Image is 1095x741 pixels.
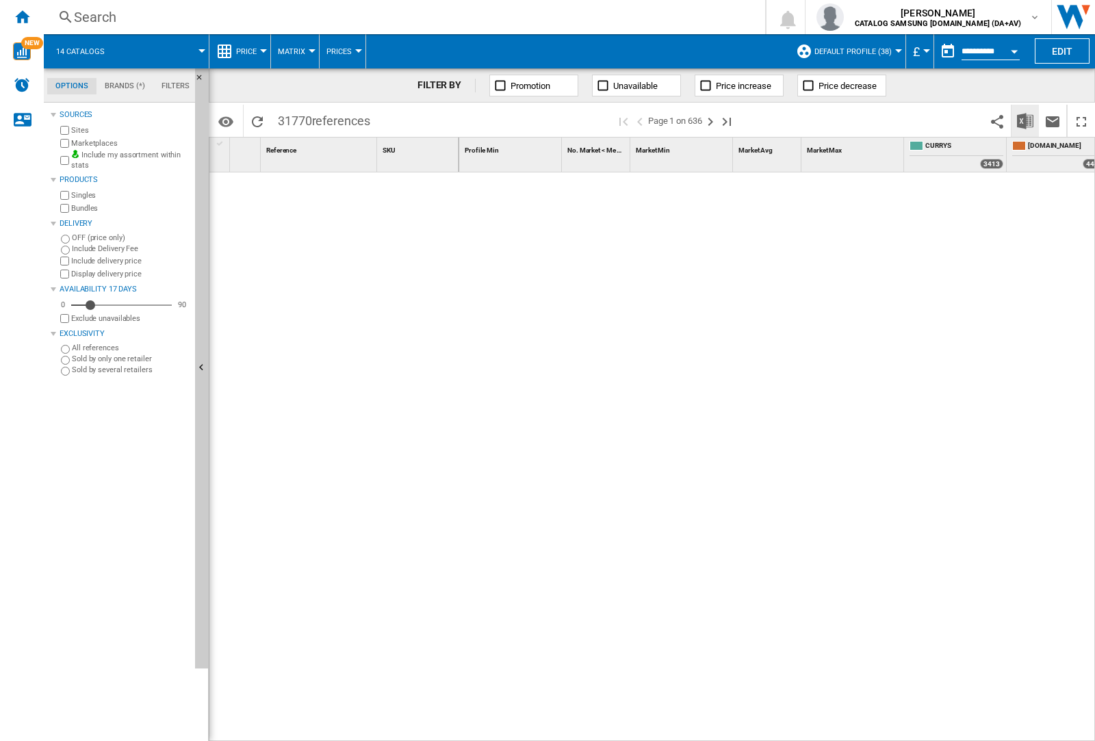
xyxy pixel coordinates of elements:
button: Price increase [695,75,784,96]
md-tab-item: Filters [153,78,198,94]
input: Bundles [60,204,69,213]
button: Maximize [1068,105,1095,137]
button: First page [615,105,632,137]
input: Include Delivery Fee [61,246,70,255]
button: Download in Excel [1012,105,1039,137]
label: Sold by only one retailer [72,354,190,364]
md-menu: Currency [906,34,934,68]
div: Prices [326,34,359,68]
div: Sort None [736,138,801,159]
span: NEW [21,37,43,49]
input: Singles [60,191,69,200]
label: Singles [71,190,190,200]
div: 3413 offers sold by CURRYS [980,159,1003,169]
div: Sort None [233,138,260,159]
div: Delivery [60,218,190,229]
span: 31770 [271,105,377,133]
input: Include my assortment within stats [60,152,69,169]
div: Search [74,8,730,27]
div: No. Market < Me Sort None [565,138,630,159]
button: Unavailable [592,75,681,96]
div: Products [60,174,190,185]
button: Open calendar [1002,37,1027,62]
div: Market Avg Sort None [736,138,801,159]
div: Sort None [462,138,561,159]
input: All references [61,345,70,354]
div: Default profile (38) [796,34,899,68]
span: Market Min [636,146,670,154]
button: Price [236,34,263,68]
span: CURRYS [925,141,1003,153]
span: Profile Min [465,146,499,154]
span: Unavailable [613,81,658,91]
label: Include Delivery Fee [72,244,190,254]
div: Profile Min Sort None [462,138,561,159]
input: Sites [60,126,69,135]
img: mysite-bg-18x18.png [71,150,79,158]
button: Next page [702,105,719,137]
div: 90 [175,300,190,310]
label: Exclude unavailables [71,313,190,324]
div: Sources [60,109,190,120]
div: Sort None [804,138,903,159]
span: No. Market < Me [567,146,616,154]
div: Reference Sort None [263,138,376,159]
div: Availability 17 Days [60,284,190,295]
div: CURRYS 3413 offers sold by CURRYS [907,138,1006,172]
button: Matrix [278,34,312,68]
input: Marketplaces [60,139,69,148]
button: Edit [1035,38,1090,64]
div: Sort None [263,138,376,159]
button: Send this report by email [1039,105,1066,137]
div: Sort None [633,138,732,159]
md-slider: Availability [71,298,172,312]
span: Reference [266,146,296,154]
label: All references [72,343,190,353]
label: Sold by several retailers [72,365,190,375]
span: Price decrease [819,81,877,91]
span: [PERSON_NAME] [855,6,1021,20]
button: md-calendar [934,38,962,65]
button: >Previous page [632,105,648,137]
button: Hide [195,68,209,668]
label: Include my assortment within stats [71,150,190,171]
input: OFF (price only) [61,235,70,244]
button: £ [913,34,927,68]
input: Sold by only one retailer [61,356,70,365]
label: OFF (price only) [72,233,190,243]
div: 14 catalogs [51,34,202,68]
md-tab-item: Brands (*) [96,78,153,94]
button: Share this bookmark with others [983,105,1011,137]
span: £ [913,44,920,59]
md-tab-item: Options [47,78,96,94]
span: Page 1 on 636 [648,105,702,137]
button: 14 catalogs [56,34,118,68]
label: Sites [71,125,190,135]
img: alerts-logo.svg [14,77,30,93]
div: Sort None [380,138,459,159]
span: Price increase [716,81,771,91]
button: Price decrease [797,75,886,96]
img: excel-24x24.png [1017,113,1033,129]
input: Sold by several retailers [61,367,70,376]
label: Include delivery price [71,256,190,266]
span: Market Max [807,146,842,154]
span: references [312,114,370,128]
div: 0 [57,300,68,310]
b: CATALOG SAMSUNG [DOMAIN_NAME] (DA+AV) [855,19,1021,28]
button: Hide [195,68,211,93]
span: Default profile (38) [814,47,892,56]
span: Price [236,47,257,56]
button: Last page [719,105,735,137]
img: profile.jpg [816,3,844,31]
span: 14 catalogs [56,47,105,56]
span: SKU [383,146,396,154]
button: Options [212,109,240,133]
label: Display delivery price [71,269,190,279]
div: SKU Sort None [380,138,459,159]
label: Marketplaces [71,138,190,148]
div: Exclusivity [60,328,190,339]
